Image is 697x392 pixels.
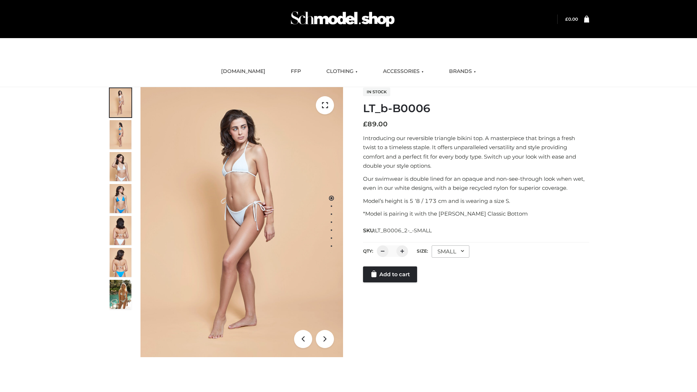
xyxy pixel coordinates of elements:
img: ArielClassicBikiniTop_CloudNine_AzureSky_OW114ECO_1 [140,87,343,357]
h1: LT_b-B0006 [363,102,589,115]
div: SMALL [432,245,469,258]
p: Introducing our reversible triangle bikini top. A masterpiece that brings a fresh twist to a time... [363,134,589,171]
a: BRANDS [444,64,481,79]
a: [DOMAIN_NAME] [216,64,271,79]
p: Model’s height is 5 ‘8 / 173 cm and is wearing a size S. [363,196,589,206]
a: FFP [285,64,306,79]
bdi: 89.00 [363,120,388,128]
p: Our swimwear is double lined for an opaque and non-see-through look when wet, even in our white d... [363,174,589,193]
img: ArielClassicBikiniTop_CloudNine_AzureSky_OW114ECO_1-scaled.jpg [110,88,131,117]
img: ArielClassicBikiniTop_CloudNine_AzureSky_OW114ECO_2-scaled.jpg [110,120,131,149]
p: *Model is pairing it with the [PERSON_NAME] Classic Bottom [363,209,589,219]
a: CLOTHING [321,64,363,79]
a: Add to cart [363,266,417,282]
img: ArielClassicBikiniTop_CloudNine_AzureSky_OW114ECO_7-scaled.jpg [110,216,131,245]
label: QTY: [363,248,373,254]
span: £ [363,120,367,128]
a: ACCESSORIES [378,64,429,79]
img: Arieltop_CloudNine_AzureSky2.jpg [110,280,131,309]
a: £0.00 [565,16,578,22]
span: SKU: [363,226,432,235]
img: ArielClassicBikiniTop_CloudNine_AzureSky_OW114ECO_4-scaled.jpg [110,184,131,213]
img: ArielClassicBikiniTop_CloudNine_AzureSky_OW114ECO_8-scaled.jpg [110,248,131,277]
img: ArielClassicBikiniTop_CloudNine_AzureSky_OW114ECO_3-scaled.jpg [110,152,131,181]
span: In stock [363,87,390,96]
span: LT_B0006_2-_-SMALL [375,227,432,234]
span: £ [565,16,568,22]
bdi: 0.00 [565,16,578,22]
img: Schmodel Admin 964 [288,5,397,33]
label: Size: [417,248,428,254]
